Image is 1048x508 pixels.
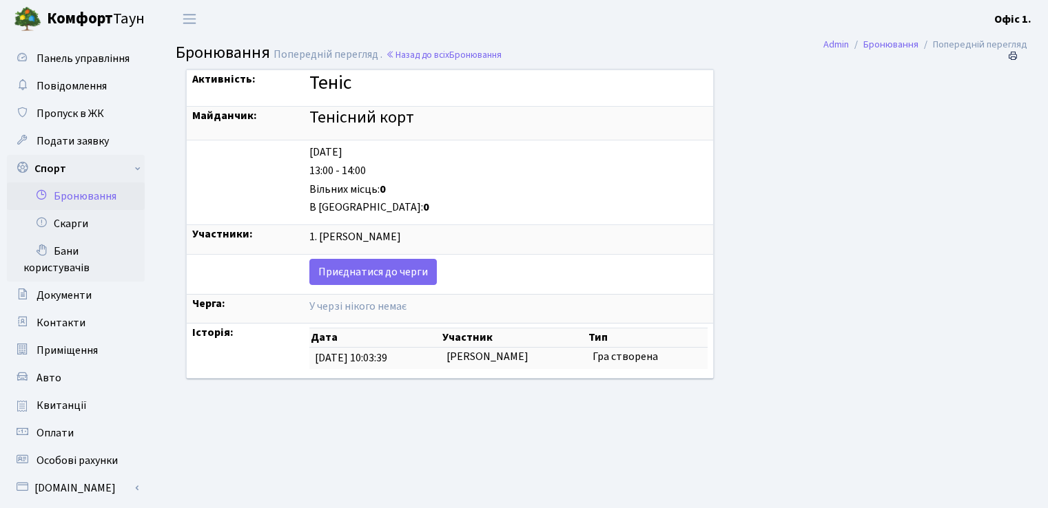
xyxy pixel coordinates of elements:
a: Бронювання [7,182,145,210]
b: 0 [380,182,386,197]
b: 0 [423,200,429,215]
td: [DATE] 10:03:39 [309,348,440,369]
b: Офіс 1. [994,12,1031,27]
span: Документи [37,288,92,303]
a: Бани користувачів [7,237,145,282]
a: Квитанції [7,392,145,419]
a: Приєднатися до черги [309,259,437,285]
h3: Теніс [309,72,708,95]
span: Попередній перегляд . [274,47,382,62]
b: Комфорт [47,8,113,30]
img: logo.png [14,6,41,33]
a: Спорт [7,155,145,182]
a: Приміщення [7,337,145,364]
strong: Черга: [192,296,225,311]
a: Контакти [7,309,145,337]
span: Бронювання [176,41,270,65]
button: Переключити навігацію [172,8,207,30]
span: Подати заявку [37,134,109,149]
strong: Активність: [192,72,256,87]
span: Панель управління [37,51,130,66]
strong: Історія: [192,325,234,340]
div: [DATE] [309,145,708,160]
th: Участник [441,328,587,348]
div: Вільних місць: [309,182,708,198]
span: Таун [47,8,145,31]
td: [PERSON_NAME] [441,348,587,369]
a: Повідомлення [7,72,145,100]
a: Авто [7,364,145,392]
a: Назад до всіхБронювання [386,48,502,61]
a: Скарги [7,210,145,237]
span: Особові рахунки [37,453,118,468]
div: 1. [PERSON_NAME] [309,229,708,245]
span: Контакти [37,315,85,330]
a: Пропуск в ЖК [7,100,145,127]
nav: breadcrumb [803,30,1048,59]
div: 13:00 - 14:00 [309,163,708,179]
span: Бронювання [449,48,502,61]
span: Оплати [37,425,74,441]
strong: Майданчик: [192,108,257,123]
strong: Участники: [192,226,253,242]
span: Приміщення [37,343,98,358]
a: Оплати [7,419,145,447]
h4: Тенісний корт [309,108,708,128]
span: Гра створена [593,349,658,364]
span: У черзі нікого немає [309,299,407,314]
th: Тип [587,328,708,348]
a: Документи [7,282,145,309]
a: [DOMAIN_NAME] [7,474,145,502]
a: Admin [823,37,849,52]
div: В [GEOGRAPHIC_DATA]: [309,200,708,215]
a: Особові рахунки [7,447,145,474]
span: Квитанції [37,398,87,413]
th: Дата [309,328,440,348]
a: Подати заявку [7,127,145,155]
li: Попередній перегляд [918,37,1027,52]
span: Пропуск в ЖК [37,106,104,121]
a: Офіс 1. [994,11,1031,28]
a: Панель управління [7,45,145,72]
a: Бронювання [863,37,918,52]
span: Повідомлення [37,78,107,94]
span: Авто [37,370,61,385]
